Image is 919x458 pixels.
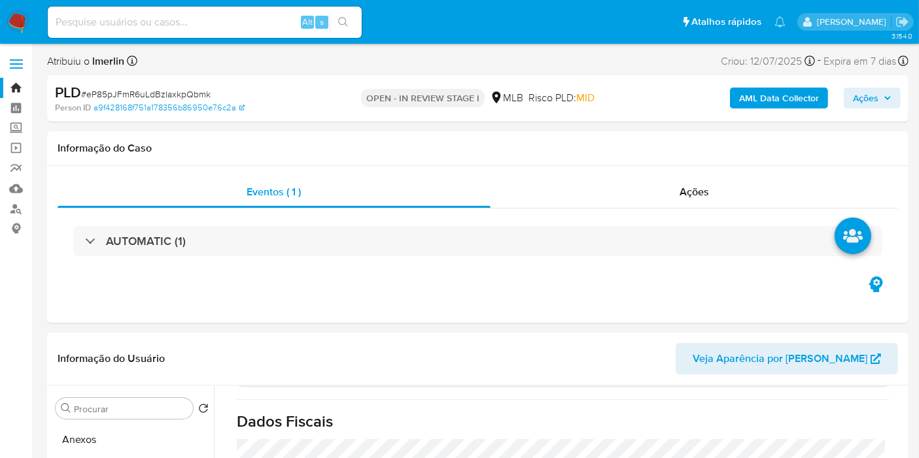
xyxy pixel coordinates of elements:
h1: Dados Fiscais [237,412,890,431]
button: AML Data Collector [730,88,828,108]
span: Veja Aparência por [PERSON_NAME] [693,343,867,374]
span: - [818,52,821,70]
h1: Informação do Caso [58,142,898,155]
b: PLD [55,82,81,103]
input: Procurar [74,403,188,415]
span: Alt [302,16,313,28]
span: Ações [853,88,878,108]
span: Atalhos rápidos [691,15,761,29]
button: Veja Aparência por [PERSON_NAME] [676,343,898,374]
button: search-icon [330,13,356,31]
b: Person ID [55,102,91,114]
span: Expira em 7 dias [824,54,896,69]
div: Criou: 12/07/2025 [721,52,815,70]
a: Sair [895,15,909,29]
span: MID [576,90,595,105]
a: Notificações [774,16,786,27]
button: Ações [844,88,901,108]
a: a9f428168f751a178356b86950e76c2a [94,102,245,114]
b: lmerlin [90,54,124,69]
input: Pesquise usuários ou casos... [48,14,362,31]
button: Procurar [61,403,71,414]
span: # eP85pJFmR6uLdBzIaxkpQbmk [81,88,211,101]
span: Atribuiu o [47,54,124,69]
button: Anexos [50,424,214,455]
span: Ações [680,184,709,199]
h1: Informação do Usuário [58,352,165,365]
h3: AUTOMATIC (1) [106,234,186,248]
span: s [320,16,324,28]
div: AUTOMATIC (1) [73,226,882,256]
p: OPEN - IN REVIEW STAGE I [361,89,485,107]
button: Retornar ao pedido padrão [198,403,209,417]
b: AML Data Collector [739,88,819,108]
div: MLB [490,91,523,105]
p: leticia.merlin@mercadolivre.com [817,16,891,28]
span: Risco PLD: [529,91,595,105]
span: Eventos ( 1 ) [247,184,301,199]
